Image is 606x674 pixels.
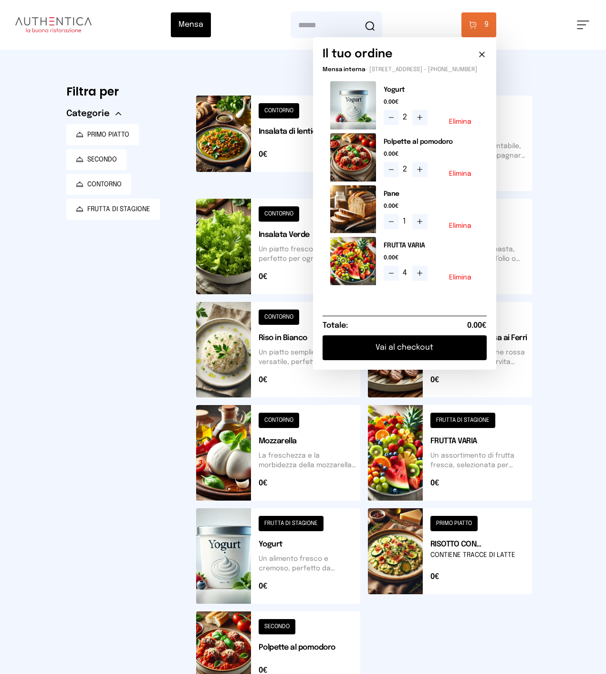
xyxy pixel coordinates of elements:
span: 1 [403,216,408,227]
button: Elimina [449,274,471,281]
button: Categorie [66,107,121,120]
span: FRUTTA DI STAGIONE [87,204,150,214]
button: Elimina [449,171,471,177]
button: Mensa [171,12,211,37]
button: Elimina [449,118,471,125]
button: Vai al checkout [323,335,487,360]
span: 4 [403,267,408,279]
button: CONTORNO [66,174,131,195]
span: 0.00€ [467,320,487,332]
button: FRUTTA DI STAGIONE [66,199,160,220]
img: media [330,185,376,234]
h6: Totale: [323,320,348,332]
h2: Yogurt [384,85,479,95]
button: 9 [461,12,496,37]
button: SECONDO [66,149,126,170]
span: 0.00€ [384,203,479,210]
img: media [330,133,376,182]
h6: Filtra per [66,84,181,99]
button: Elimina [449,223,471,229]
span: 9 [484,19,489,31]
span: Categorie [66,107,110,120]
span: SECONDO [87,155,117,164]
h2: Pane [384,189,479,199]
span: PRIMO PIATTO [87,130,129,139]
span: 0.00€ [384,254,479,262]
img: media [330,237,376,285]
span: 2 [403,112,408,123]
img: media [330,81,376,129]
h2: FRUTTA VARIA [384,241,479,250]
span: 0.00€ [384,98,479,106]
span: CONTORNO [87,180,122,189]
button: PRIMO PIATTO [66,124,139,145]
span: 0.00€ [384,150,479,158]
h2: Polpette al pomodoro [384,137,479,147]
h6: Il tuo ordine [323,47,393,62]
span: 2 [403,164,408,175]
img: logo.8f33a47.png [15,17,92,32]
p: - [STREET_ADDRESS] - [PHONE_NUMBER] [323,66,487,74]
span: Mensa interna [323,67,365,73]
